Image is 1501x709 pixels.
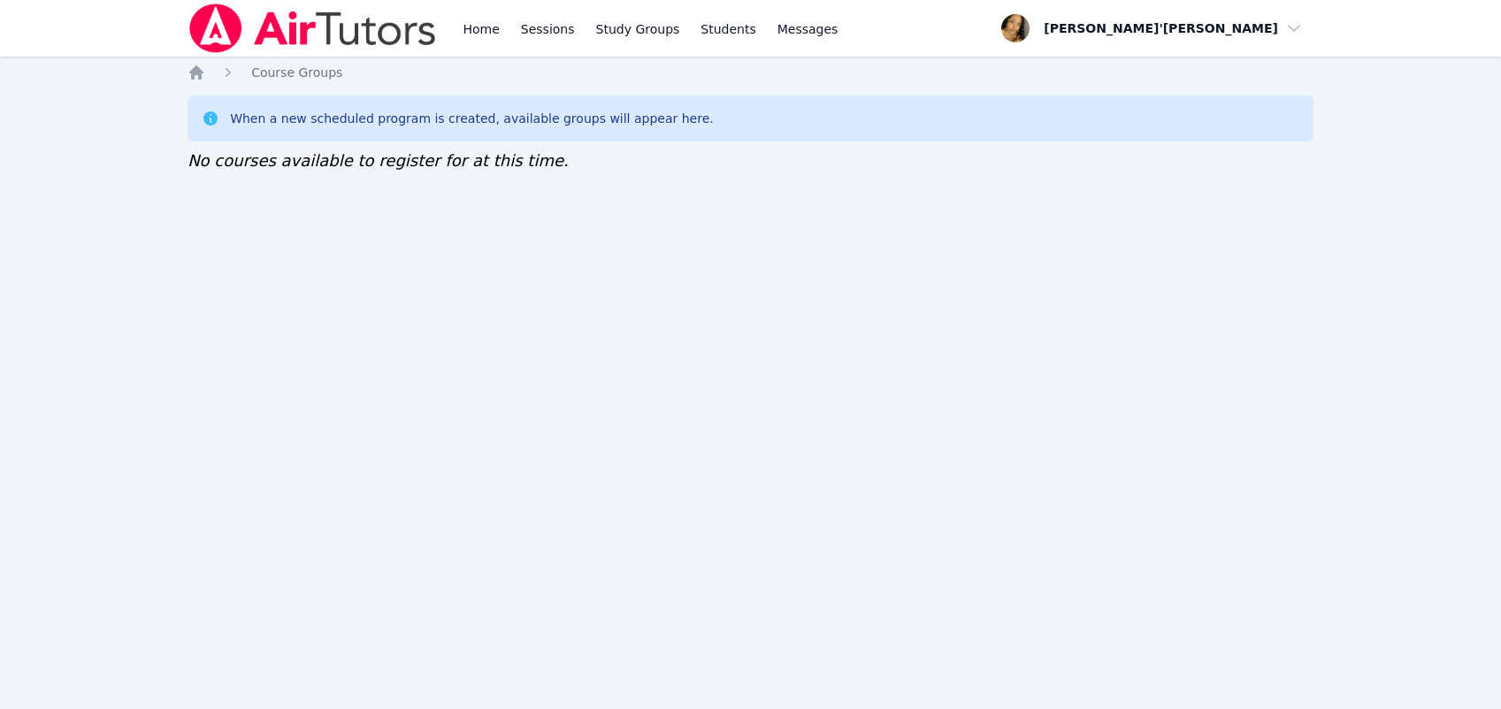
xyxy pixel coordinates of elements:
[230,110,714,127] div: When a new scheduled program is created, available groups will appear here.
[251,65,342,80] span: Course Groups
[251,64,342,81] a: Course Groups
[188,151,569,170] span: No courses available to register for at this time.
[188,64,1313,81] nav: Breadcrumb
[188,4,438,53] img: Air Tutors
[777,20,839,38] span: Messages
